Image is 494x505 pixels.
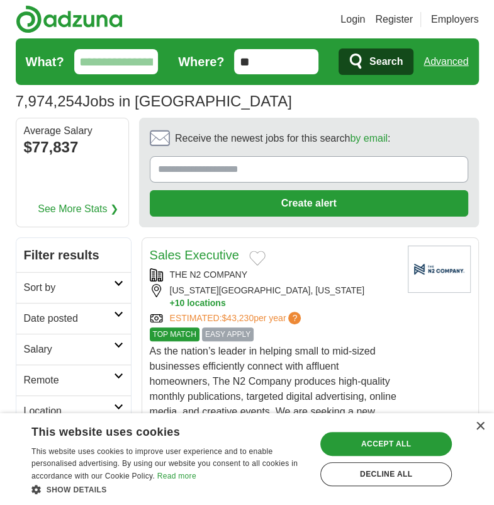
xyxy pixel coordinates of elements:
a: Read more, opens a new window [157,472,196,480]
button: Search [339,48,413,75]
span: Receive the newest jobs for this search : [175,131,390,146]
a: ESTIMATED:$43,230per year? [170,312,304,325]
button: Create alert [150,190,468,217]
label: What? [26,52,64,71]
button: Add to favorite jobs [249,251,266,266]
button: +10 locations [170,297,398,309]
a: Date posted [16,303,131,334]
span: ? [288,312,301,324]
div: [US_STATE][GEOGRAPHIC_DATA], [US_STATE] [150,284,398,309]
span: Show details [47,485,107,494]
h2: Date posted [24,311,114,326]
div: $77,837 [24,136,121,159]
span: + [170,297,175,309]
span: As the nation’s leader in helping small to mid-sized businesses efficiently connect with affluent... [150,346,396,432]
span: $43,230 [222,313,254,323]
div: Close [475,422,485,431]
span: Search [369,49,403,74]
div: This website uses cookies [31,421,276,440]
h2: Remote [24,373,114,388]
div: Decline all [320,462,452,486]
a: Salary [16,334,131,365]
h2: Location [24,404,114,419]
a: by email [350,133,388,144]
span: 7,974,254 [16,90,83,113]
h1: Jobs in [GEOGRAPHIC_DATA] [16,93,292,110]
a: Location [16,395,131,426]
a: Employers [431,12,479,27]
h2: Sort by [24,280,114,295]
a: Advanced [424,49,468,74]
img: Company logo [408,246,471,293]
span: EASY APPLY [202,327,254,341]
span: This website uses cookies to improve user experience and to enable personalised advertising. By u... [31,447,298,481]
div: Show details [31,483,308,496]
label: Where? [178,52,224,71]
h2: Salary [24,342,114,357]
a: Register [375,12,413,27]
div: Accept all [320,432,452,456]
div: Average Salary [24,126,121,136]
span: TOP MATCH [150,327,199,341]
h2: Filter results [16,238,131,272]
a: Remote [16,365,131,395]
a: Sort by [16,272,131,303]
a: See More Stats ❯ [38,201,118,217]
img: Adzuna logo [16,5,123,33]
div: THE N2 COMPANY [150,268,398,281]
a: Login [340,12,365,27]
a: Sales Executive [150,248,239,262]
